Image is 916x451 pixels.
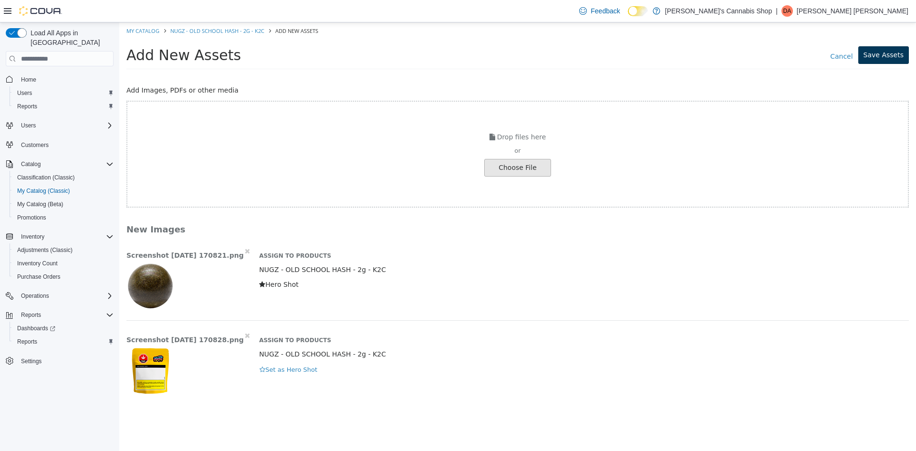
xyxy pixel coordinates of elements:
span: Screenshot [DATE] 170828.png [7,313,125,322]
span: Adjustments (Classic) [17,246,73,254]
button: Set as Hero Shot [140,342,198,353]
p: Add Images, PDFs or other media [7,63,790,73]
button: Operations [17,290,53,302]
img: Screenshot 2025-09-12 170828.png [7,325,55,372]
span: My Catalog (Classic) [13,185,114,197]
a: Cancel [706,25,739,40]
a: Home [17,74,40,85]
button: Promotions [10,211,117,224]
p: NUGZ - OLD SCHOOL HASH - 2g - K2C [140,327,790,337]
span: Reports [17,103,37,110]
a: Settings [17,356,45,367]
span: Dashboards [13,323,114,334]
button: Users [2,119,117,132]
a: My Catalog [7,5,40,12]
button: Inventory Count [10,257,117,270]
span: Inventory Count [13,258,114,269]
button: Adjustments (Classic) [10,243,117,257]
button: Home [2,72,117,86]
button: Preview [7,240,55,288]
button: Remove asset [125,308,131,319]
span: My Catalog (Beta) [13,199,114,210]
span: Settings [21,357,42,365]
img: Cova [19,6,62,16]
span: Load All Apps in [GEOGRAPHIC_DATA] [27,28,114,47]
span: Inventory [21,233,44,241]
span: Classification (Classic) [13,172,114,183]
button: Catalog [2,157,117,171]
span: Promotions [13,212,114,223]
span: Customers [17,139,114,151]
span: Screenshot [DATE] 170821.png [7,229,125,237]
span: Settings [17,355,114,367]
a: My Catalog (Classic) [13,185,74,197]
a: Promotions [13,212,50,223]
button: Inventory [17,231,48,242]
button: Purchase Orders [10,270,117,283]
span: Classification (Classic) [17,174,75,181]
button: Settings [2,354,117,368]
span: Dashboards [17,325,55,332]
a: My Catalog (Beta) [13,199,67,210]
button: Inventory [2,230,117,243]
span: Operations [21,292,49,300]
a: Inventory Count [13,258,62,269]
button: Users [17,120,40,131]
button: Operations [2,289,117,303]
span: Reports [13,101,114,112]
h3: New Images [7,201,715,212]
span: Users [17,89,32,97]
span: DA [783,5,791,17]
span: Promotions [17,214,46,221]
span: Purchase Orders [13,271,114,283]
button: Reports [2,308,117,322]
div: Dylan Ann McKinney [781,5,793,17]
span: Purchase Orders [17,273,61,281]
span: Reports [13,336,114,347]
a: Users [13,87,36,99]
a: Adjustments (Classic) [13,244,76,256]
h6: Assign to Products [140,315,790,322]
p: Drop files here [8,109,789,121]
span: Reports [17,338,37,346]
a: Reports [13,336,41,347]
button: My Catalog (Classic) [10,184,117,198]
span: Users [17,120,114,131]
button: Reports [10,100,117,113]
p: [PERSON_NAME] [PERSON_NAME] [797,5,908,17]
span: Users [21,122,36,129]
span: Reports [17,309,114,321]
span: Reports [21,311,41,319]
span: My Catalog (Classic) [17,187,70,195]
p: [PERSON_NAME]'s Cannabis Shop [665,5,772,17]
span: Catalog [21,160,41,168]
a: Dashboards [10,322,117,335]
a: Classification (Classic) [13,172,79,183]
span: Inventory Count [17,260,58,267]
div: or [8,124,789,133]
span: My Catalog (Beta) [17,200,63,208]
button: Catalog [17,158,44,170]
a: Reports [13,101,41,112]
button: Classification (Classic) [10,171,117,184]
a: Customers [17,139,52,151]
button: Save Assets [739,24,790,42]
h6: Assign to Products [140,230,790,238]
a: Feedback [575,1,624,21]
span: Catalog [17,158,114,170]
span: Feedback [591,6,620,16]
span: Customers [21,141,49,149]
nav: Complex example [6,68,114,393]
span: Add New Assets [156,5,199,12]
button: Remove asset [125,223,131,234]
span: Home [21,76,36,84]
div: Choose File [365,136,432,154]
button: Reports [17,309,45,321]
a: NUGZ - OLD SCHOOL HASH - 2g - K2C [51,5,145,12]
p: | [776,5,778,17]
button: Customers [2,138,117,152]
a: Dashboards [13,323,59,334]
input: Dark Mode [628,6,648,16]
span: Inventory [17,231,114,242]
